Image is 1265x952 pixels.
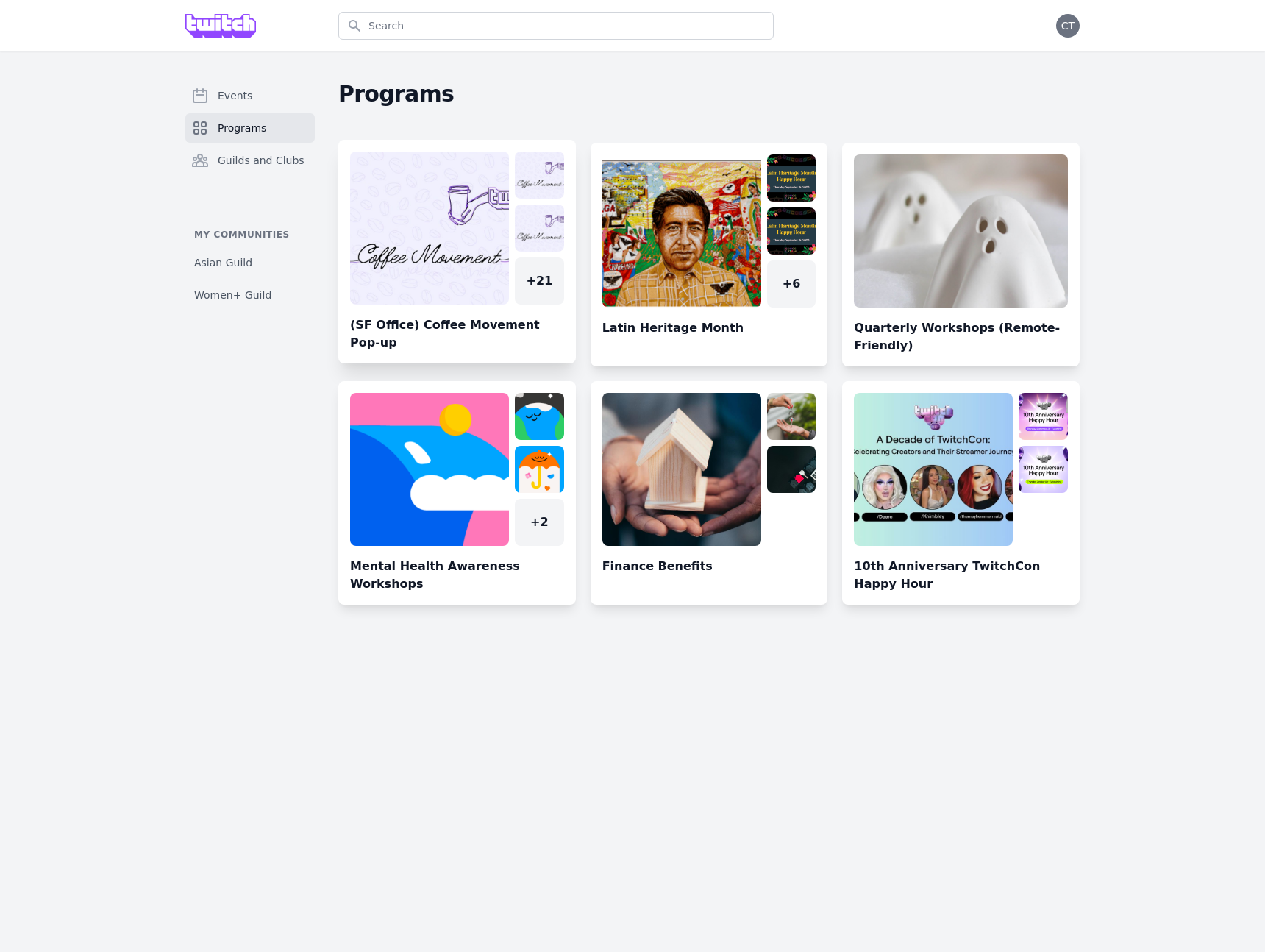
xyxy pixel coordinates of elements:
[185,81,315,110] a: Events
[1061,21,1075,31] span: CT
[194,255,252,270] span: Asian Guild
[185,113,315,143] a: Programs
[218,121,266,135] span: Programs
[185,146,315,175] a: Guilds and Clubs
[218,153,304,168] span: Guilds and Clubs
[1056,14,1080,38] button: CT
[218,88,252,103] span: Events
[338,12,774,40] input: Search
[185,14,256,38] img: Grove
[185,229,315,241] p: My communities
[338,81,1080,107] h2: Programs
[185,249,315,276] a: Asian Guild
[185,282,315,308] a: Women+ Guild
[194,288,271,302] span: Women+ Guild
[185,81,315,308] nav: Sidebar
